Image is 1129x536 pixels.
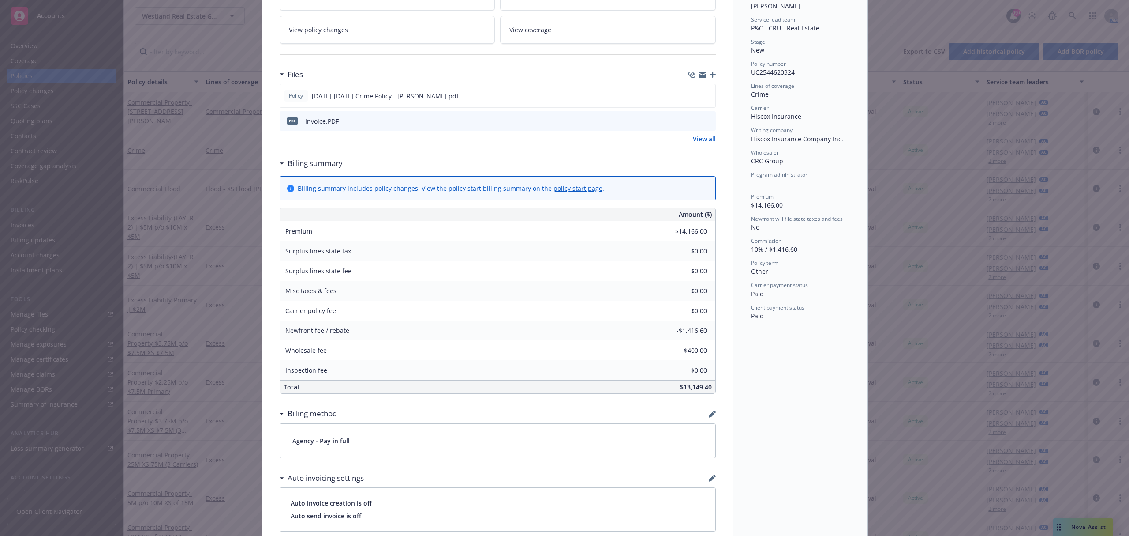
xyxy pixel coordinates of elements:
span: Auto invoice creation is off [291,498,705,508]
span: CRC Group [751,157,783,165]
span: Program administrator [751,171,807,178]
span: No [751,223,759,231]
span: Writing company [751,126,793,134]
span: Total [284,383,299,391]
input: 0.00 [655,225,712,238]
h3: Files [288,69,303,80]
span: Amount ($) [679,210,712,219]
span: Policy [287,92,305,100]
h3: Billing summary [288,158,343,169]
span: Policy number [751,60,786,68]
span: Client payment status [751,304,804,311]
span: Auto send invoice is off [291,511,705,521]
span: $14,166.00 [751,201,783,209]
h3: Auto invoicing settings [288,472,364,484]
a: View coverage [500,16,716,44]
span: Premium [751,193,774,200]
span: View coverage [509,25,551,34]
span: $13,149.40 [680,383,712,391]
span: Service lead team [751,16,795,23]
button: preview file [704,117,712,126]
span: Misc taxes & fees [285,287,336,295]
div: Invoice.PDF [305,117,339,126]
input: 0.00 [655,304,712,317]
span: PDF [287,117,298,124]
span: Paid [751,290,764,298]
span: Surplus lines state fee [285,267,351,275]
span: New [751,46,764,54]
div: Auto invoicing settings [280,472,364,484]
span: Commission [751,237,781,245]
span: Stage [751,38,765,45]
span: Surplus lines state tax [285,247,351,255]
div: Files [280,69,303,80]
button: preview file [704,91,712,101]
input: 0.00 [655,245,712,258]
a: policy start page [553,184,602,193]
span: - [751,179,753,187]
span: Carrier payment status [751,281,808,289]
span: Other [751,267,768,276]
input: 0.00 [655,284,712,298]
span: View policy changes [289,25,348,34]
button: download file [690,117,697,126]
div: Billing summary [280,158,343,169]
input: 0.00 [655,344,712,357]
span: Wholesale fee [285,346,327,355]
span: Newfront fee / rebate [285,326,349,335]
input: 0.00 [655,364,712,377]
span: Carrier [751,104,769,112]
span: Newfront will file state taxes and fees [751,215,843,223]
input: 0.00 [655,324,712,337]
span: Lines of coverage [751,82,794,90]
span: Inspection fee [285,366,327,374]
h3: Billing method [288,408,337,419]
span: 10% / $1,416.60 [751,245,797,253]
div: Agency - Pay in full [280,424,715,458]
input: 0.00 [655,264,712,278]
span: Hiscox Insurance Company Inc. [751,135,843,143]
span: [DATE]-[DATE] Crime Policy - [PERSON_NAME].pdf [312,91,459,101]
span: Hiscox Insurance [751,112,801,121]
div: Billing method [280,408,337,419]
span: P&C - CRU - Real Estate [751,24,819,32]
a: View all [693,134,716,143]
span: Wholesaler [751,149,779,156]
span: Paid [751,312,764,320]
span: Policy term [751,259,778,267]
div: Crime [751,90,850,99]
div: Billing summary includes policy changes. View the policy start billing summary on the . [298,184,604,193]
span: UC2544620324 [751,68,795,76]
span: Carrier policy fee [285,306,336,315]
a: View policy changes [280,16,495,44]
button: download file [690,91,697,101]
span: Premium [285,227,312,235]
